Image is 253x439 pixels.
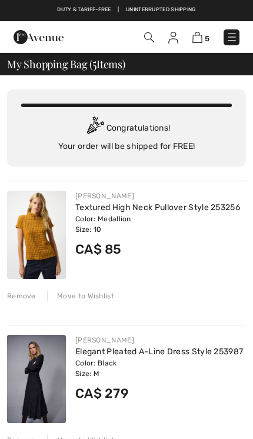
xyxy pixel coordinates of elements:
[144,32,154,42] img: Search
[47,291,114,301] div: Move to Wishlist
[7,335,66,423] img: Elegant Pleated A-Line Dress Style 253987
[205,34,209,43] span: 5
[7,59,125,69] span: My Shopping Bag ( Items)
[75,214,246,235] div: Color: Medallion Size: 10
[7,191,66,279] img: Textured High Neck Pullover Style 253256
[192,31,209,44] a: 5
[83,117,106,140] img: Congratulation2.svg
[75,191,246,201] div: [PERSON_NAME]
[168,32,178,44] img: My Info
[75,335,246,345] div: [PERSON_NAME]
[75,358,246,379] div: Color: Black Size: M
[21,117,232,152] div: Congratulations! Your order will be shipped for FREE!
[75,202,240,212] a: Textured High Neck Pullover Style 253256
[14,32,64,42] a: 1ère Avenue
[75,347,243,357] a: Elegant Pleated A-Line Dress Style 253987
[7,291,36,301] div: Remove
[75,241,122,257] span: CA$ 85
[192,32,202,43] img: Shopping Bag
[75,385,129,401] span: CA$ 279
[226,31,238,43] img: Menu
[92,56,96,70] span: 5
[14,30,64,44] img: 1ère Avenue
